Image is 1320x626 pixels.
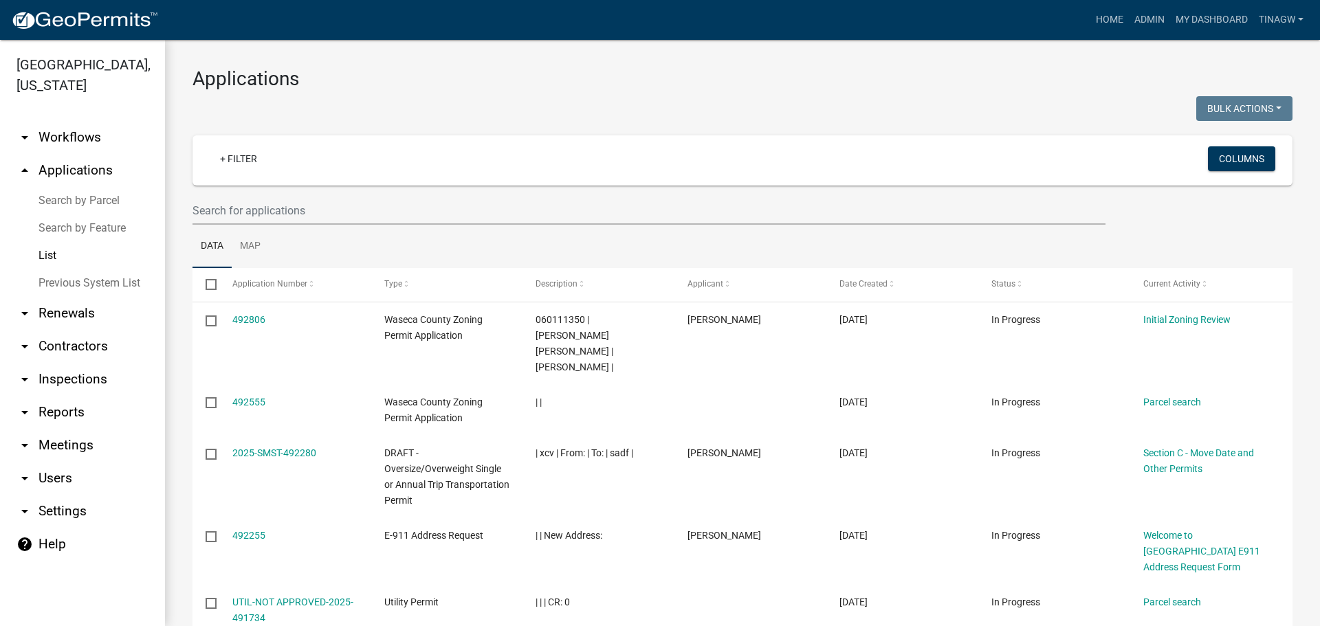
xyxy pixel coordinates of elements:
[991,596,1040,607] span: In Progress
[674,268,826,301] datatable-header-cell: Applicant
[991,530,1040,541] span: In Progress
[839,396,868,407] span: 10/14/2025
[16,129,33,146] i: arrow_drop_down
[16,503,33,519] i: arrow_drop_down
[209,146,268,171] a: + Filter
[232,447,316,458] a: 2025-SMST-492280
[16,536,33,552] i: help
[687,447,761,458] span: Josh
[384,596,439,607] span: Utility Permit
[16,305,33,322] i: arrow_drop_down
[384,279,402,289] span: Type
[1090,7,1129,33] a: Home
[192,225,232,269] a: Data
[1143,396,1201,407] a: Parcel search
[232,279,307,289] span: Application Number
[1143,279,1200,289] span: Current Activity
[687,530,761,541] span: Steven Mickelson
[1143,447,1254,474] a: Section C - Move Date and Other Permits
[192,67,1292,91] h3: Applications
[16,404,33,421] i: arrow_drop_down
[16,338,33,355] i: arrow_drop_down
[16,470,33,487] i: arrow_drop_down
[1130,268,1282,301] datatable-header-cell: Current Activity
[192,268,219,301] datatable-header-cell: Select
[1253,7,1309,33] a: TinaGW
[384,530,483,541] span: E-911 Address Request
[687,314,761,325] span: Robert Emerson
[1208,146,1275,171] button: Columns
[522,268,674,301] datatable-header-cell: Description
[991,447,1040,458] span: In Progress
[232,225,269,269] a: Map
[826,268,978,301] datatable-header-cell: Date Created
[16,437,33,454] i: arrow_drop_down
[1129,7,1170,33] a: Admin
[978,268,1130,301] datatable-header-cell: Status
[839,596,868,607] span: 10/13/2025
[991,279,1015,289] span: Status
[1143,314,1231,325] a: Initial Zoning Review
[16,162,33,179] i: arrow_drop_up
[536,279,577,289] span: Description
[16,371,33,388] i: arrow_drop_down
[232,596,353,623] a: UTIL-NOT APPROVED-2025-491734
[687,279,723,289] span: Applicant
[839,447,868,458] span: 10/14/2025
[384,447,509,505] span: DRAFT - Oversize/Overweight Single or Annual Trip Transportation Permit
[1143,596,1201,607] a: Parcel search
[1143,530,1260,572] a: Welcome to [GEOGRAPHIC_DATA] E911 Address Request Form
[536,396,542,407] span: | |
[839,314,868,325] span: 10/15/2025
[536,314,613,372] span: 060111350 | MARY MICHELE-BAUMANN EMERSON | ROBERT CLAIRE EMERSON JR |
[536,530,602,541] span: | | New Address:
[192,197,1105,225] input: Search for applications
[991,314,1040,325] span: In Progress
[232,314,265,325] a: 492806
[839,279,888,289] span: Date Created
[839,530,868,541] span: 10/14/2025
[232,530,265,541] a: 492255
[384,396,483,423] span: Waseca County Zoning Permit Application
[991,396,1040,407] span: In Progress
[384,314,483,341] span: Waseca County Zoning Permit Application
[536,596,570,607] span: | | | CR: 0
[232,396,265,407] a: 492555
[371,268,522,301] datatable-header-cell: Type
[536,447,633,458] span: | xcv | From: | To: | sadf |
[219,268,371,301] datatable-header-cell: Application Number
[1196,96,1292,121] button: Bulk Actions
[1170,7,1253,33] a: My Dashboard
